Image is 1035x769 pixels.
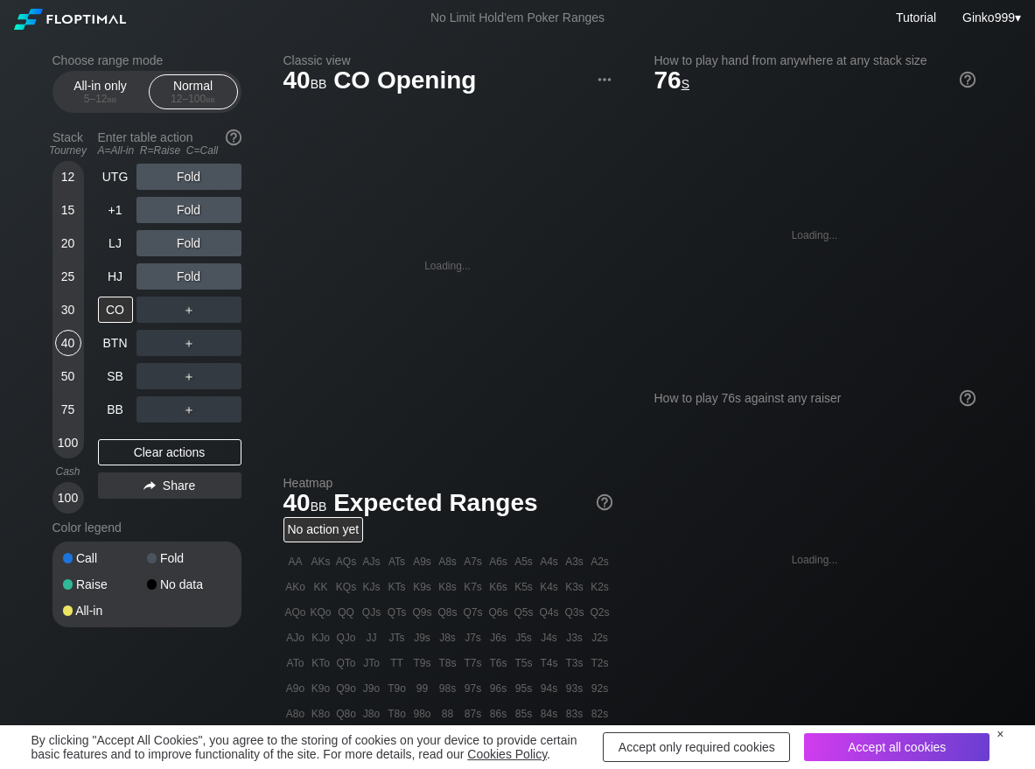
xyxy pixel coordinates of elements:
div: ＋ [136,297,241,323]
div: Q6s [486,600,511,625]
div: A9o [283,676,308,701]
div: K5s [512,575,536,599]
div: 97s [461,676,486,701]
div: K9s [410,575,435,599]
div: J3s [563,626,587,650]
div: A5s [512,549,536,574]
div: AKs [309,549,333,574]
div: A4s [537,549,562,574]
h2: Classic view [283,53,612,67]
span: bb [108,93,117,105]
div: QQ [334,600,359,625]
div: Q9s [410,600,435,625]
div: Q2s [588,600,612,625]
div: UTG [98,164,133,190]
div: JTo [360,651,384,675]
div: J5s [512,626,536,650]
div: KQs [334,575,359,599]
div: J7s [461,626,486,650]
span: 40 [281,490,330,519]
div: KTs [385,575,409,599]
div: J4s [537,626,562,650]
div: A9s [410,549,435,574]
div: K7s [461,575,486,599]
span: bb [206,93,215,105]
div: SB [98,363,133,389]
div: BTN [98,330,133,356]
div: J8s [436,626,460,650]
div: Accept only required cookies [603,732,790,762]
div: 92s [588,676,612,701]
div: 94s [537,676,562,701]
a: Tutorial [896,10,936,24]
div: AJo [283,626,308,650]
div: All-in only [60,75,141,108]
div: QTo [334,651,359,675]
span: CO Opening [331,67,479,96]
div: No action yet [283,517,364,542]
img: share.864f2f62.svg [143,481,156,491]
div: T7s [461,651,486,675]
div: Q8o [334,702,359,726]
div: 85s [512,702,536,726]
div: A6s [486,549,511,574]
div: QJs [360,600,384,625]
div: 25 [55,263,81,290]
div: K4s [537,575,562,599]
div: No data [147,578,231,591]
div: T3s [563,651,587,675]
div: 88 [436,702,460,726]
div: BB [98,396,133,423]
div: J8o [360,702,384,726]
div: A=All-in R=Raise C=Call [98,144,241,157]
div: T8o [385,702,409,726]
div: Loading... [424,260,471,272]
div: 99 [410,676,435,701]
div: Accept all cookies [804,733,990,761]
div: K8s [436,575,460,599]
div: K3s [563,575,587,599]
div: Share [98,472,241,499]
div: 12 – 100 [157,93,230,105]
div: T9o [385,676,409,701]
div: Q4s [537,600,562,625]
div: ATs [385,549,409,574]
div: 5 – 12 [64,93,137,105]
div: T2s [588,651,612,675]
div: Stack [45,123,91,164]
div: ＋ [136,396,241,423]
div: AA [283,549,308,574]
div: 50 [55,363,81,389]
img: help.32db89a4.svg [958,70,977,89]
div: Normal [153,75,234,108]
div: Enter table action [98,123,241,164]
div: AJs [360,549,384,574]
div: T9s [410,651,435,675]
div: J9o [360,676,384,701]
div: HJ [98,263,133,290]
div: A8o [283,702,308,726]
div: Fold [136,263,241,290]
div: 93s [563,676,587,701]
div: A7s [461,549,486,574]
div: Q7s [461,600,486,625]
div: AQs [334,549,359,574]
div: JTs [385,626,409,650]
div: TT [385,651,409,675]
div: 100 [55,430,81,456]
div: 84s [537,702,562,726]
div: JJ [360,626,384,650]
span: 76 [654,66,690,94]
div: 87s [461,702,486,726]
span: 40 [281,67,330,96]
div: T8s [436,651,460,675]
div: 30 [55,297,81,323]
div: T6s [486,651,511,675]
img: help.32db89a4.svg [595,493,614,512]
div: K2s [588,575,612,599]
span: s [682,73,689,92]
div: K8o [309,702,333,726]
div: Clear actions [98,439,241,465]
div: 100 [55,485,81,511]
div: 40 [55,330,81,356]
